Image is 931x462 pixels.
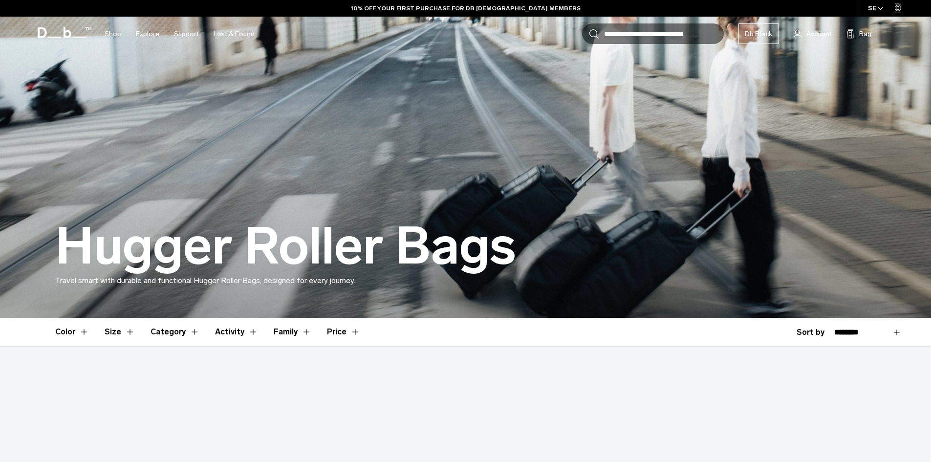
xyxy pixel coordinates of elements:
button: Toggle Filter [151,318,199,346]
a: Shop [105,17,121,51]
button: Toggle Price [327,318,360,346]
a: Explore [136,17,159,51]
button: Toggle Filter [105,318,135,346]
a: Support [174,17,199,51]
span: Travel smart with durable and functional Hugger Roller Bags, designed for every journey. [55,276,355,285]
span: Bag [859,29,871,39]
a: 10% OFF YOUR FIRST PURCHASE FOR DB [DEMOGRAPHIC_DATA] MEMBERS [351,4,581,13]
a: Lost & Found [214,17,255,51]
button: Toggle Filter [55,318,89,346]
button: Bag [846,28,871,40]
span: Account [806,29,832,39]
h1: Hugger Roller Bags [55,218,516,275]
nav: Main Navigation [97,17,262,51]
button: Toggle Filter [215,318,258,346]
a: Account [794,28,832,40]
a: Db Black [738,23,779,44]
button: Toggle Filter [274,318,311,346]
